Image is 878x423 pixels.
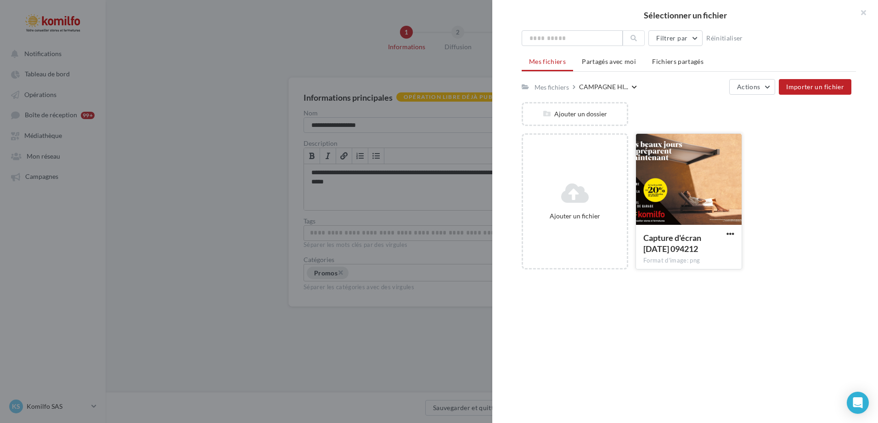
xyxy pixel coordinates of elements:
[779,79,851,95] button: Importer un fichier
[652,57,704,65] span: Fichiers partagés
[529,57,566,65] span: Mes fichiers
[523,109,627,119] div: Ajouter un dossier
[847,392,869,414] div: Open Intercom Messenger
[643,233,701,254] span: Capture d'écran 2025-09-11 094212
[786,83,844,91] span: Importer un fichier
[579,82,628,91] span: CAMPAGNE HI...
[648,30,703,46] button: Filtrer par
[527,211,623,221] div: Ajouter un fichier
[535,83,569,92] div: Mes fichiers
[582,57,636,65] span: Partagés avec moi
[507,11,863,19] h2: Sélectionner un fichier
[643,257,734,265] div: Format d'image: png
[703,33,747,44] button: Réinitialiser
[737,83,760,91] span: Actions
[729,79,775,95] button: Actions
